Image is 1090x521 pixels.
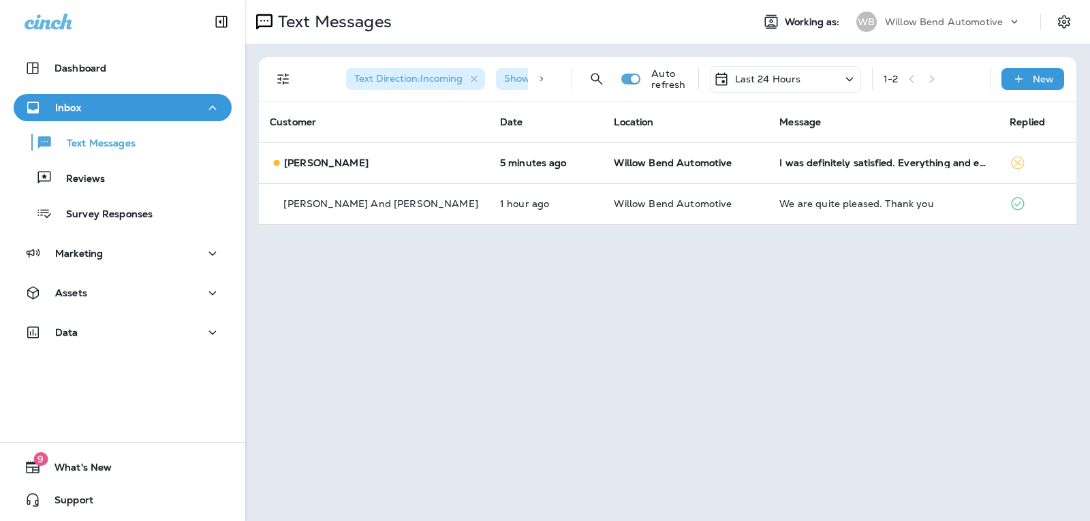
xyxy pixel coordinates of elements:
[583,65,610,93] button: Search Messages
[496,68,691,90] div: Show Start/Stop/Unsubscribe:true
[33,452,48,466] span: 9
[14,454,232,481] button: 9What's New
[14,128,232,157] button: Text Messages
[14,54,232,82] button: Dashboard
[14,486,232,514] button: Support
[55,287,87,298] p: Assets
[14,319,232,346] button: Data
[54,63,106,74] p: Dashboard
[885,16,1003,27] p: Willow Bend Automotive
[1010,116,1045,128] span: Replied
[614,198,732,210] span: Willow Bend Automotive
[614,116,653,128] span: Location
[779,116,821,128] span: Message
[779,157,988,168] div: I was definitely satisfied. Everything and everyone was professional. Glad I found a place to hav...
[14,199,232,227] button: Survey Responses
[41,494,93,511] span: Support
[41,462,112,478] span: What's New
[270,116,316,128] span: Customer
[779,198,988,209] div: We are quite pleased. Thank you
[785,16,843,28] span: Working as:
[735,74,801,84] p: Last 24 Hours
[55,102,81,113] p: Inbox
[52,173,105,186] p: Reviews
[14,240,232,267] button: Marketing
[52,208,153,221] p: Survey Responses
[14,163,232,192] button: Reviews
[500,198,593,209] p: Aug 22, 2025 03:03 PM
[346,68,485,90] div: Text Direction:Incoming
[1033,74,1054,84] p: New
[53,138,136,151] p: Text Messages
[284,157,369,168] p: [PERSON_NAME]
[1052,10,1076,34] button: Settings
[651,68,687,90] p: Auto refresh
[14,94,232,121] button: Inbox
[55,248,103,259] p: Marketing
[884,74,898,84] div: 1 - 2
[55,327,78,338] p: Data
[500,157,593,168] p: Aug 22, 2025 04:11 PM
[202,8,240,35] button: Collapse Sidebar
[283,198,478,209] p: [PERSON_NAME] And [PERSON_NAME]
[614,157,732,169] span: Willow Bend Automotive
[856,12,877,32] div: WB
[354,72,463,84] span: Text Direction : Incoming
[500,116,523,128] span: Date
[270,65,297,93] button: Filters
[504,72,668,84] span: Show Start/Stop/Unsubscribe : true
[272,12,392,32] p: Text Messages
[14,279,232,306] button: Assets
